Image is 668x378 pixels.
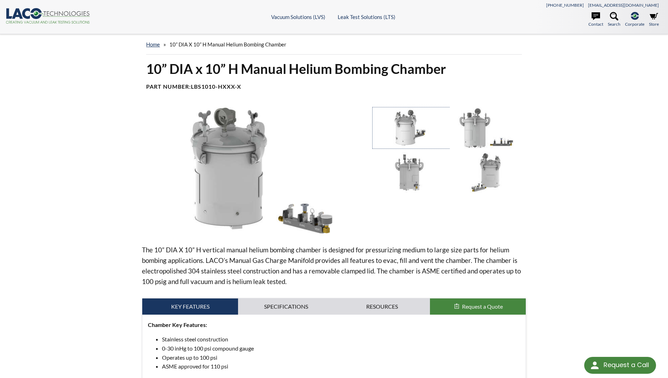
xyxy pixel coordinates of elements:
[162,362,520,371] li: ASME approved for 110 psi
[449,152,523,193] img: 10" x 10" Bombing Chamber Rear View
[142,107,367,233] img: 10" x 10" Bombing Chamber
[608,12,620,27] a: Search
[142,245,526,287] p: The 10” DIA X 10” H vertical manual helium bombing chamber is designed for pressurizing medium to...
[589,360,600,371] img: round button
[584,357,656,374] div: Request a Call
[430,298,526,315] button: Request a Quote
[462,303,503,310] span: Request a Quote
[148,321,207,328] strong: Chamber Key Features:
[146,34,522,55] div: »
[146,83,522,90] h4: Part Number:
[162,353,520,362] li: Operates up to 100 psi
[625,21,644,27] span: Corporate
[146,60,522,77] h1: 10” DIA x 10” H Manual Helium Bombing Chamber
[162,335,520,344] li: Stainless steel construction
[162,344,520,353] li: 0-30 inHg to 100 psi compound gauge
[546,2,584,8] a: [PHONE_NUMBER]
[588,12,603,27] a: Contact
[271,14,325,20] a: Vacuum Solutions (LVS)
[338,14,395,20] a: Leak Test Solutions (LTS)
[238,298,334,315] a: Specifications
[191,83,241,90] b: LBS1010-HXXX-X
[373,107,446,149] img: 10" x 10" Bombing Chamber 3/4 view
[146,41,160,48] a: home
[449,107,523,149] img: 10" x 10" Bombing Chamber Front View
[169,41,286,48] span: 10” DIA x 10” H Manual Helium Bombing Chamber
[142,298,238,315] a: Key Features
[588,2,659,8] a: [EMAIL_ADDRESS][DOMAIN_NAME]
[604,357,649,373] div: Request a Call
[649,12,659,27] a: Store
[373,152,446,193] img: 10" x 10" Bombing Chamber Side View
[334,298,430,315] a: Resources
